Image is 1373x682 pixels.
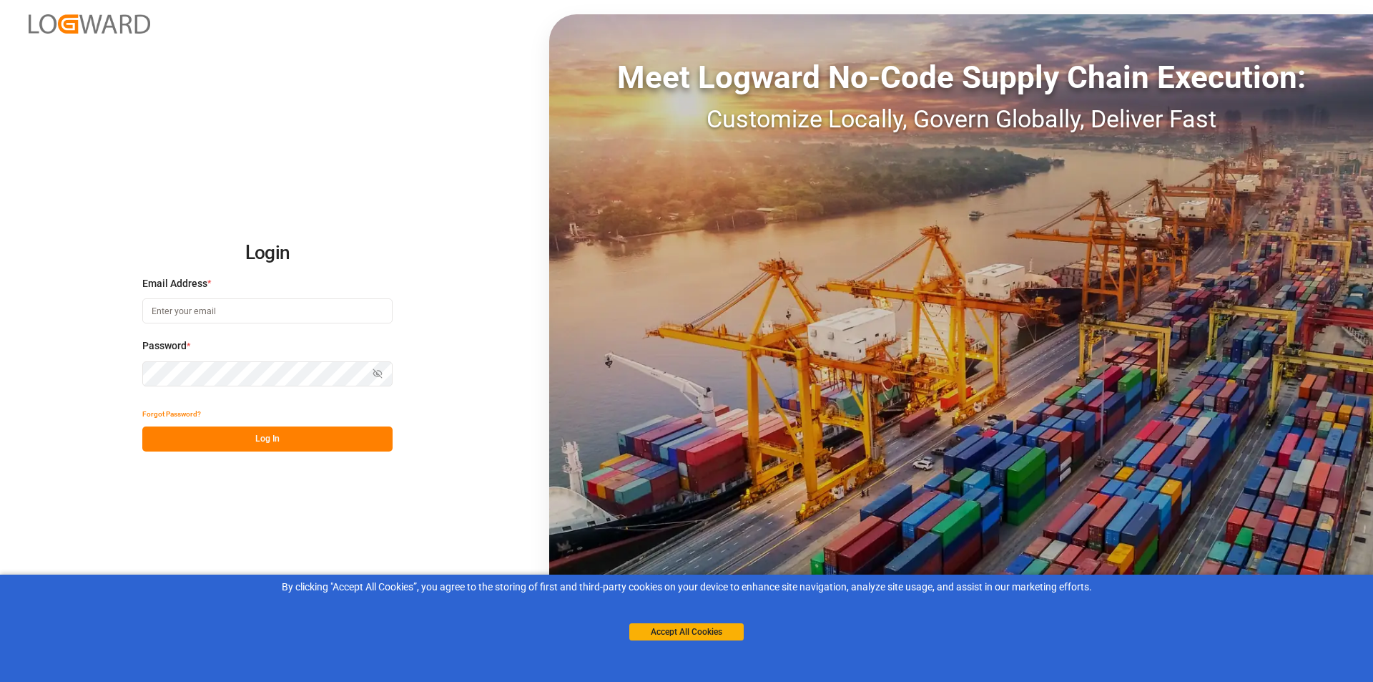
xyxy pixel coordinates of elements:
[10,580,1363,595] div: By clicking "Accept All Cookies”, you agree to the storing of first and third-party cookies on yo...
[142,427,393,452] button: Log In
[549,54,1373,101] div: Meet Logward No-Code Supply Chain Execution:
[142,401,201,427] button: Forgot Password?
[142,230,393,276] h2: Login
[629,623,744,640] button: Accept All Cookies
[549,101,1373,137] div: Customize Locally, Govern Globally, Deliver Fast
[142,338,187,354] span: Password
[29,14,150,34] img: Logward_new_orange.png
[142,276,207,291] span: Email Address
[142,298,393,323] input: Enter your email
